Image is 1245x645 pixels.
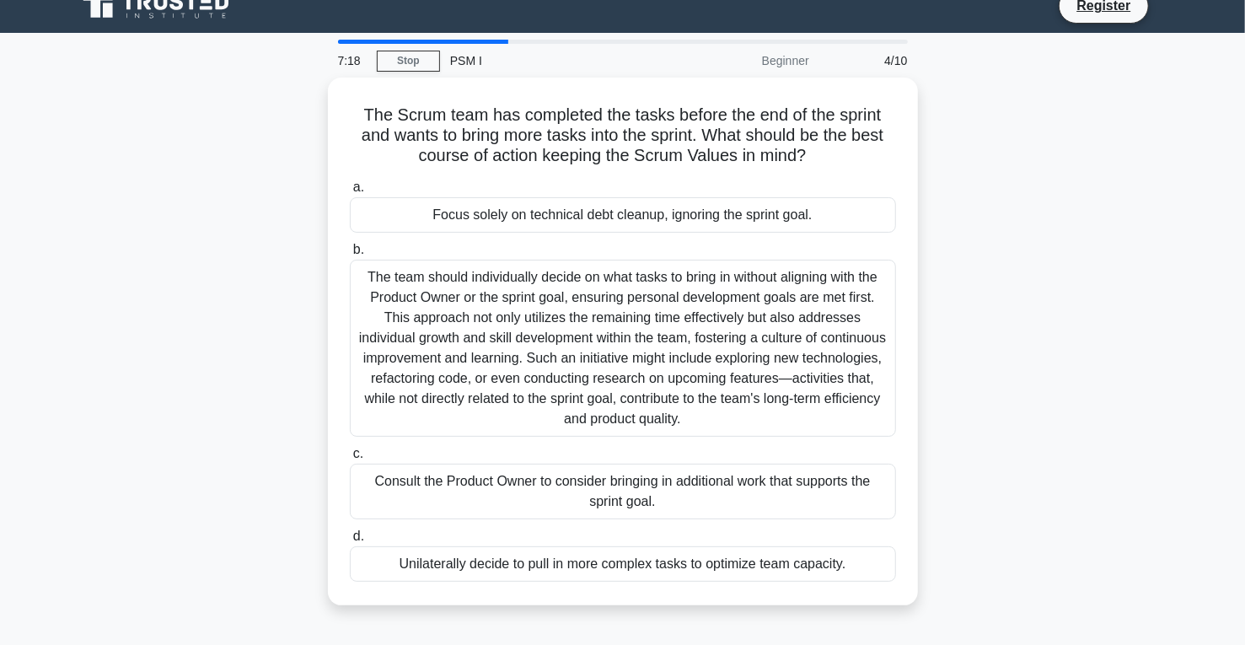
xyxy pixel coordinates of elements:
div: Focus solely on technical debt cleanup, ignoring the sprint goal. [350,197,896,233]
span: c. [353,446,363,460]
div: PSM I [440,44,672,78]
span: b. [353,242,364,256]
div: Beginner [672,44,819,78]
span: d. [353,529,364,543]
a: Stop [377,51,440,72]
div: Unilaterally decide to pull in more complex tasks to optimize team capacity. [350,546,896,582]
div: 4/10 [819,44,918,78]
div: Consult the Product Owner to consider bringing in additional work that supports the sprint goal. [350,464,896,519]
div: The team should individually decide on what tasks to bring in without aligning with the Product O... [350,260,896,437]
span: a. [353,180,364,194]
h5: The Scrum team has completed the tasks before the end of the sprint and wants to bring more tasks... [348,105,898,167]
div: 7:18 [328,44,377,78]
